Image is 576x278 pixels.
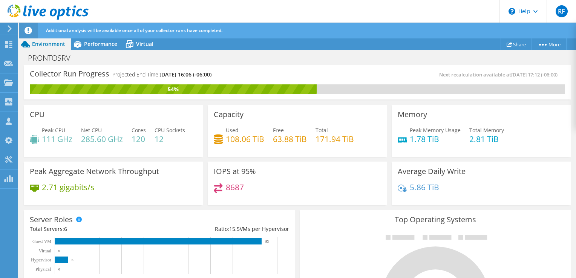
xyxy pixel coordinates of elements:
text: Virtual [39,248,52,254]
h4: 5.86 TiB [410,183,439,191]
h3: Average Daily Write [398,167,466,176]
span: Additional analysis will be available once all of your collector runs have completed. [46,27,222,34]
h3: CPU [30,110,45,119]
h3: Server Roles [30,215,73,224]
text: 93 [265,240,269,243]
span: Total [316,127,328,134]
span: Net CPU [81,127,102,134]
div: Total Servers: [30,225,159,233]
span: RF [556,5,568,17]
span: Free [273,127,284,134]
span: Peak CPU [42,127,65,134]
text: 0 [58,267,60,271]
span: [DATE] 16:06 (-06:00) [159,71,211,78]
h4: 2.81 TiB [469,135,504,143]
span: Used [226,127,239,134]
h4: 171.94 TiB [316,135,354,143]
span: Environment [32,40,65,47]
div: 54% [30,85,317,93]
span: Peak Memory Usage [410,127,461,134]
h4: 63.88 TiB [273,135,307,143]
h4: 108.06 TiB [226,135,264,143]
a: Share [501,38,532,50]
h4: Projected End Time: [112,70,211,79]
span: 15.5 [229,225,240,232]
h4: 2.71 gigabits/s [42,183,94,191]
span: Next recalculation available at [439,71,561,78]
h3: Peak Aggregate Network Throughput [30,167,159,176]
h1: PRONTOSRV [25,54,82,62]
h3: IOPS at 95% [214,167,256,176]
h4: 285.60 GHz [81,135,123,143]
h4: 111 GHz [42,135,72,143]
h3: Memory [398,110,427,119]
text: Hypervisor [31,257,51,263]
span: 6 [64,225,67,232]
h4: 120 [132,135,146,143]
text: 0 [58,249,60,253]
h4: 8687 [226,183,244,191]
span: Cores [132,127,146,134]
h4: 12 [155,135,185,143]
span: [DATE] 17:12 (-06:00) [511,71,558,78]
text: Guest VM [32,239,51,244]
a: More [532,38,567,50]
span: Performance [84,40,117,47]
h4: 1.78 TiB [410,135,461,143]
svg: \n [509,8,515,15]
text: Physical [35,267,51,272]
span: CPU Sockets [155,127,185,134]
span: Total Memory [469,127,504,134]
div: Ratio: VMs per Hypervisor [159,225,289,233]
text: 6 [72,258,74,262]
h3: Capacity [214,110,244,119]
span: Virtual [136,40,153,47]
h3: Top Operating Systems [306,215,565,224]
